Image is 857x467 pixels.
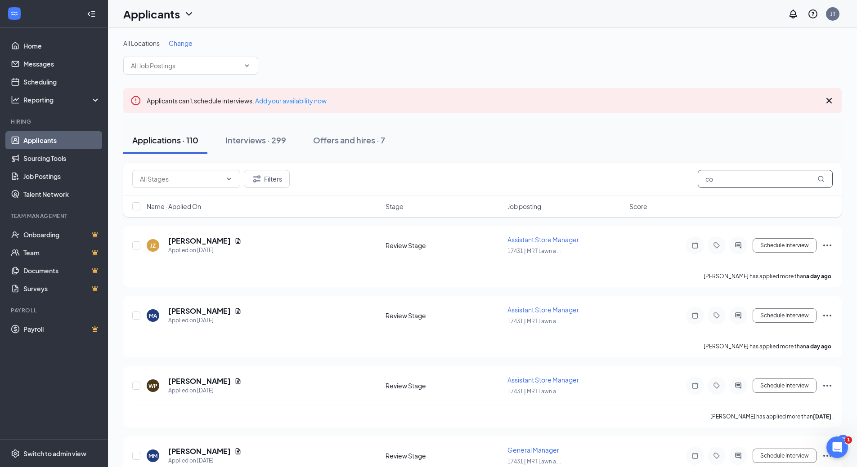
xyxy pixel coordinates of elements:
svg: ChevronDown [184,9,194,19]
div: Hiring [11,118,99,125]
svg: Cross [824,95,835,106]
div: Review Stage [386,451,502,460]
div: Applied on [DATE] [168,246,242,255]
svg: Tag [711,242,722,249]
div: MM [148,452,157,460]
h1: Applicants [123,6,180,22]
div: Applications · 110 [132,134,198,146]
span: Change [169,39,193,47]
svg: Notifications [788,9,799,19]
span: Assistant Store Manager [507,376,579,384]
svg: Document [234,448,242,455]
span: 17431 | MRT Lawn a ... [507,388,561,395]
svg: WorkstreamLogo [10,9,19,18]
a: Job Postings [23,167,100,185]
svg: Tag [711,382,722,389]
div: Applied on [DATE] [168,316,242,325]
a: Scheduling [23,73,100,91]
div: MA [149,312,157,320]
div: Payroll [11,307,99,314]
svg: Ellipses [822,450,833,461]
svg: Note [690,382,700,389]
svg: Tag [711,452,722,459]
span: 17431 | MRT Lawn a ... [507,248,561,254]
svg: ChevronDown [243,62,251,69]
div: Review Stage [386,311,502,320]
span: Applicants can't schedule interviews. [147,97,327,105]
svg: Tag [711,312,722,319]
a: Add your availability now [255,97,327,105]
button: Schedule Interview [753,378,817,393]
a: PayrollCrown [23,320,100,338]
svg: Note [690,452,700,459]
div: Review Stage [386,381,502,390]
svg: ActiveChat [733,382,744,389]
div: Reporting [23,95,101,104]
div: Switch to admin view [23,449,86,458]
a: Applicants [23,131,100,149]
h5: [PERSON_NAME] [168,306,231,316]
span: Assistant Store Manager [507,306,579,314]
svg: Collapse [87,9,96,18]
span: General Manager [507,446,559,454]
svg: Ellipses [822,310,833,321]
a: OnboardingCrown [23,226,100,244]
svg: Filter [251,173,262,184]
div: JZ [150,242,156,249]
span: Stage [386,202,404,211]
div: Applied on [DATE] [168,386,242,395]
span: Score [629,202,647,211]
span: 17431 | MRT Lawn a ... [507,318,561,325]
a: Talent Network [23,185,100,203]
a: Sourcing Tools [23,149,100,167]
button: Schedule Interview [753,308,817,323]
button: Filter Filters [244,170,290,188]
svg: Document [234,307,242,315]
div: Offers and hires · 7 [313,134,385,146]
span: All Locations [123,39,160,47]
div: Interviews · 299 [225,134,286,146]
b: a day ago [806,343,831,350]
a: TeamCrown [23,244,100,262]
h5: [PERSON_NAME] [168,236,231,246]
div: Applied on [DATE] [168,456,242,465]
svg: MagnifyingGlass [817,175,825,182]
a: SurveysCrown [23,280,100,298]
svg: ActiveChat [733,452,744,459]
a: Home [23,37,100,55]
svg: Note [690,312,700,319]
a: DocumentsCrown [23,262,100,280]
p: [PERSON_NAME] has applied more than . [710,413,833,420]
svg: Error [130,95,141,106]
button: Schedule Interview [753,449,817,463]
svg: Ellipses [822,380,833,391]
b: [DATE] [813,413,831,420]
input: All Stages [140,174,222,184]
svg: Document [234,237,242,245]
iframe: Intercom live chat [826,436,848,458]
div: WP [148,382,157,390]
input: All Job Postings [131,61,240,71]
span: Job posting [507,202,541,211]
svg: Ellipses [822,240,833,251]
button: Schedule Interview [753,238,817,253]
a: Messages [23,55,100,73]
p: [PERSON_NAME] has applied more than . [704,342,833,350]
div: Team Management [11,212,99,220]
span: 1 [845,436,852,444]
svg: Settings [11,449,20,458]
span: Name · Applied On [147,202,201,211]
div: JT [830,10,835,18]
svg: ActiveChat [733,312,744,319]
p: [PERSON_NAME] has applied more than . [704,272,833,280]
svg: Note [690,242,700,249]
b: a day ago [806,273,831,280]
svg: ChevronDown [225,175,233,182]
div: 45 [838,435,848,443]
span: Assistant Store Manager [507,236,579,244]
span: 17431 | MRT Lawn a ... [507,458,561,465]
h5: [PERSON_NAME] [168,446,231,456]
input: Search in applications [698,170,833,188]
h5: [PERSON_NAME] [168,376,231,386]
svg: Document [234,378,242,385]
